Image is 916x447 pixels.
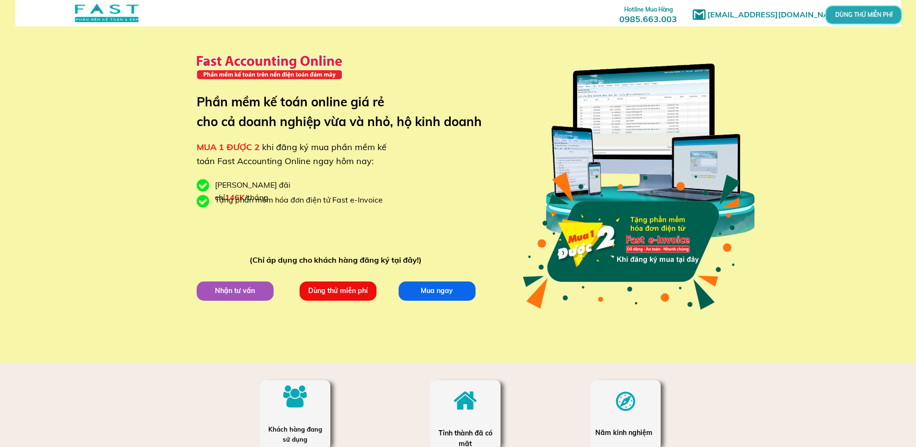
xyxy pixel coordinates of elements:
div: Năm kinh nghiệm [595,427,655,438]
span: Hotline Mua Hàng [624,6,673,13]
p: Dùng thử miễn phí [299,281,376,300]
h3: Phần mềm kế toán online giá rẻ cho cả doanh nghiệp vừa và nhỏ, hộ kinh doanh [197,92,496,132]
h1: [EMAIL_ADDRESS][DOMAIN_NAME] [707,9,849,21]
p: Nhận tư vấn [196,281,273,300]
div: (Chỉ áp dụng cho khách hàng đăng ký tại đây!) [250,254,426,267]
p: Mua ngay [398,281,475,300]
p: DÙNG THỬ MIỄN PHÍ [852,13,875,18]
div: Khách hàng đang sử dụng [265,424,325,445]
span: MUA 1 ĐƯỢC 2 [197,141,260,153]
div: [PERSON_NAME] đãi chỉ /tháng [215,179,340,204]
span: 146K [225,192,245,202]
span: khi đăng ký mua phần mềm kế toán Fast Accounting Online ngay hôm nay: [197,141,387,166]
div: Tặng phần mềm hóa đơn điện tử Fast e-Invoice [215,194,390,206]
h3: 0985.663.003 [609,3,688,24]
